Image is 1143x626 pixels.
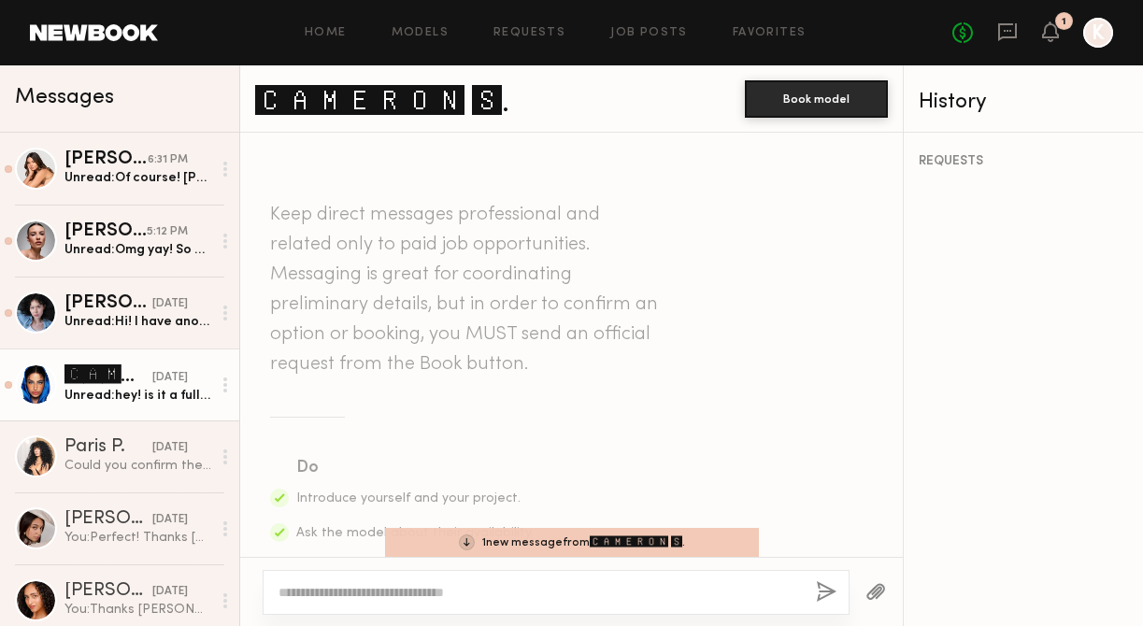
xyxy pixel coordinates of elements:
[64,457,211,475] div: Could you confirm the brands website or Instagram with me? I can’t seem to find it online!
[64,601,211,619] div: You: Thanks [PERSON_NAME]!!
[64,169,211,187] div: Unread: Of course! [PHONE_NUMBER]
[152,295,188,313] div: [DATE]
[733,27,807,39] a: Favorites
[1062,17,1066,27] div: 1
[15,87,114,108] span: Messages
[745,90,888,106] a: Book model
[270,200,663,379] header: Keep direct messages professional and related only to paid job opportunities. Messaging is great ...
[64,438,152,457] div: Paris P.
[919,155,1128,168] div: REQUESTS
[147,223,188,241] div: 5:12 PM
[148,151,188,169] div: 6:31 PM
[64,387,211,405] div: Unread: hey! is it a full day shoot and what’s the rate?!
[64,222,147,241] div: [PERSON_NAME]
[64,529,211,547] div: You: Perfect! Thanks [PERSON_NAME], have a lovely day!
[255,78,509,119] a: 🅲🅰🅼🅴🆁🅾🅽 🆂.
[152,583,188,601] div: [DATE]
[296,455,536,481] div: Do
[64,294,152,313] div: [PERSON_NAME]
[385,528,759,557] div: 1 new message from 🅲🅰🅼🅴🆁🅾🅽 🆂.
[745,80,888,118] button: Book model
[1083,18,1113,48] a: K
[64,313,211,331] div: Unread: Hi! I have another possible job lined up for [DATE] so wanted to see if you still want me...
[305,27,347,39] a: Home
[392,27,449,39] a: Models
[152,439,188,457] div: [DATE]
[296,527,534,539] span: Ask the model about their availability.
[64,582,152,601] div: [PERSON_NAME]
[493,27,565,39] a: Requests
[610,27,688,39] a: Job Posts
[64,364,152,387] div: 🅲🅰🅼🅴🆁🅾🅽 🆂.
[296,492,521,505] span: Introduce yourself and your project.
[919,92,1128,113] div: History
[152,511,188,529] div: [DATE]
[64,241,211,259] div: Unread: Omg yay! So excited! I am available [DATE] yes:) what time is the shoot?
[64,150,148,169] div: [PERSON_NAME]
[152,369,188,387] div: [DATE]
[64,510,152,529] div: [PERSON_NAME]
